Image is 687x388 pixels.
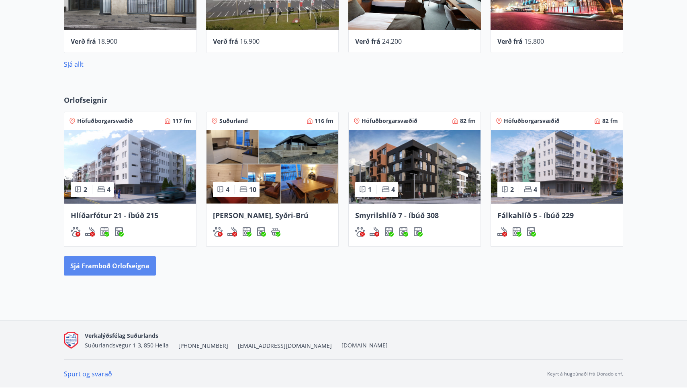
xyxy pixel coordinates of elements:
div: Uppþvottavél [100,227,109,237]
img: QNIUl6Cv9L9rHgMXwuzGLuiJOj7RKqxk9mBFPqjq.svg [227,227,237,237]
span: 4 [534,185,537,194]
div: Gæludýr [355,227,365,237]
img: QNIUl6Cv9L9rHgMXwuzGLuiJOj7RKqxk9mBFPqjq.svg [497,227,507,237]
span: Verkalýðsfélag Suðurlands [85,332,158,339]
img: pxcaIm5dSOV3FS4whs1soiYWTwFQvksT25a9J10C.svg [213,227,223,237]
span: [PERSON_NAME], Syðri-Brú [213,210,309,220]
span: 2 [84,185,87,194]
span: [PHONE_NUMBER] [178,342,228,350]
span: 116 fm [315,117,333,125]
div: Heitur pottur [271,227,280,237]
div: Reykingar / Vape [85,227,95,237]
img: 7hj2GulIrg6h11dFIpsIzg8Ak2vZaScVwTihwv8g.svg [100,227,109,237]
span: 15.800 [524,37,544,46]
span: 18.900 [98,37,117,46]
span: Verð frá [497,37,523,46]
div: Reykingar / Vape [370,227,379,237]
a: [DOMAIN_NAME] [341,341,388,349]
span: Suðurlandsvegur 1-3, 850 Hella [85,341,169,349]
span: 4 [391,185,395,194]
img: Paella dish [349,130,480,204]
div: Uppþvottavél [512,227,521,237]
a: Sjá allt [64,60,84,69]
img: Dl16BY4EX9PAW649lg1C3oBuIaAsR6QVDQBO2cTm.svg [399,227,408,237]
img: 7hj2GulIrg6h11dFIpsIzg8Ak2vZaScVwTihwv8g.svg [512,227,521,237]
div: Þvottavél [526,227,536,237]
a: Spurt og svarað [64,370,112,378]
span: 24.200 [382,37,402,46]
p: Keyrt á hugbúnaði frá Dorado ehf. [547,370,623,378]
img: 7hj2GulIrg6h11dFIpsIzg8Ak2vZaScVwTihwv8g.svg [384,227,394,237]
span: Orlofseignir [64,95,107,105]
span: 82 fm [460,117,476,125]
img: pxcaIm5dSOV3FS4whs1soiYWTwFQvksT25a9J10C.svg [71,227,80,237]
img: Dl16BY4EX9PAW649lg1C3oBuIaAsR6QVDQBO2cTm.svg [114,227,124,237]
img: Paella dish [207,130,338,204]
div: Gæludýr [213,227,223,237]
img: Paella dish [64,130,196,204]
span: 16.900 [240,37,260,46]
div: Reykingar / Vape [227,227,237,237]
div: Uppþvottavél [242,227,251,237]
span: 117 fm [172,117,191,125]
img: QNIUl6Cv9L9rHgMXwuzGLuiJOj7RKqxk9mBFPqjq.svg [85,227,95,237]
img: hddCLTAnxqFUMr1fxmbGG8zWilo2syolR0f9UjPn.svg [413,227,423,237]
div: Þvottavél [114,227,124,237]
img: Q9do5ZaFAFhn9lajViqaa6OIrJ2A2A46lF7VsacK.png [64,332,78,349]
span: 4 [226,185,229,194]
span: Suðurland [219,117,248,125]
img: pxcaIm5dSOV3FS4whs1soiYWTwFQvksT25a9J10C.svg [355,227,365,237]
span: Hlíðarfótur 21 - íbúð 215 [71,210,158,220]
span: Smyrilshlíð 7 - íbúð 308 [355,210,439,220]
span: Fálkahlíð 5 - íbúð 229 [497,210,574,220]
span: Verð frá [213,37,238,46]
div: Uppþvottavél [384,227,394,237]
img: 7hj2GulIrg6h11dFIpsIzg8Ak2vZaScVwTihwv8g.svg [242,227,251,237]
div: Reykingar / Vape [497,227,507,237]
span: 10 [249,185,256,194]
div: Þvottavél [399,227,408,237]
span: 4 [107,185,110,194]
button: Sjá framboð orlofseigna [64,256,156,276]
span: 1 [368,185,372,194]
span: Verð frá [71,37,96,46]
img: Dl16BY4EX9PAW649lg1C3oBuIaAsR6QVDQBO2cTm.svg [526,227,536,237]
img: h89QDIuHlAdpqTriuIvuEWkTH976fOgBEOOeu1mi.svg [271,227,280,237]
div: Þurrkari [413,227,423,237]
span: 82 fm [602,117,618,125]
span: 2 [510,185,514,194]
div: Gæludýr [71,227,80,237]
span: Verð frá [355,37,380,46]
span: [EMAIL_ADDRESS][DOMAIN_NAME] [238,342,332,350]
div: Þvottavél [256,227,266,237]
img: Dl16BY4EX9PAW649lg1C3oBuIaAsR6QVDQBO2cTm.svg [256,227,266,237]
img: QNIUl6Cv9L9rHgMXwuzGLuiJOj7RKqxk9mBFPqjq.svg [370,227,379,237]
img: Paella dish [491,130,623,204]
span: Höfuðborgarsvæðið [362,117,417,125]
span: Höfuðborgarsvæðið [504,117,560,125]
span: Höfuðborgarsvæðið [77,117,133,125]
